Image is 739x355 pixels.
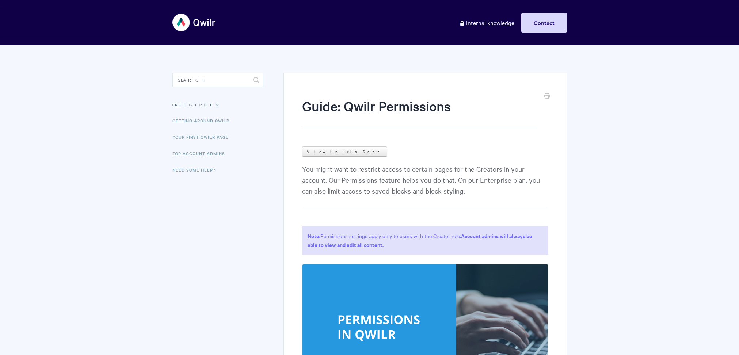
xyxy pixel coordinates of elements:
[454,13,520,33] a: Internal knowledge
[302,97,537,128] h1: Guide: Qwilr Permissions
[172,98,263,111] h3: Categories
[308,232,320,240] strong: Note:
[172,9,216,36] img: Qwilr Help Center
[302,146,387,157] a: View in Help Scout
[172,146,231,161] a: For Account Admins
[302,226,548,255] p: Permissions settings apply only to users with the Creator role.
[302,163,548,209] p: You might want to restrict access to certain pages for the Creators in your account. Our Permissi...
[172,130,234,144] a: Your First Qwilr Page
[172,163,221,177] a: Need Some Help?
[544,92,550,100] a: Print this Article
[172,113,235,128] a: Getting Around Qwilr
[521,13,567,33] a: Contact
[172,73,263,87] input: Search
